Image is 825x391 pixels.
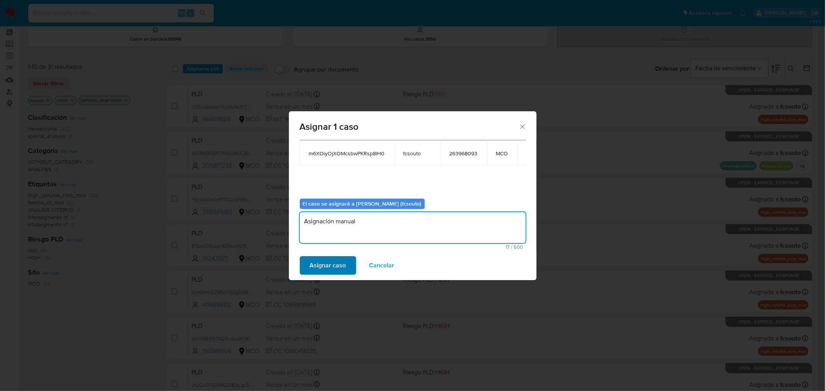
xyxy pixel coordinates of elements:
[309,150,385,157] span: m6XOiyOjXOMcsbwPKRsp8lH0
[519,123,526,130] button: Cerrar ventana
[403,150,431,157] span: fcsouto
[303,200,422,207] b: El caso se asignará a [PERSON_NAME] (fcsouto)
[359,256,405,275] button: Cancelar
[300,256,356,275] button: Asignar caso
[496,150,508,157] span: MCO
[300,212,526,243] textarea: Asignación manual
[310,257,346,274] span: Asignar caso
[300,122,519,131] span: Asignar 1 caso
[289,111,536,280] div: assign-modal
[369,257,395,274] span: Cancelar
[449,150,478,157] span: 263968093
[302,245,523,250] span: Máximo 500 caracteres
